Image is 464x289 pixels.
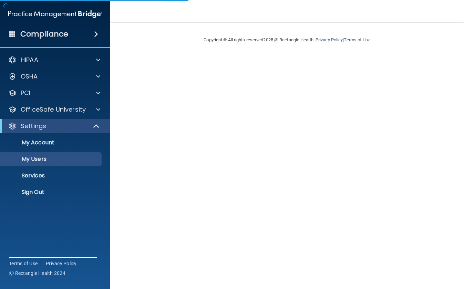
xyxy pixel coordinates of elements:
[4,139,99,146] p: My Account
[8,7,102,21] img: PMB logo
[4,172,99,179] p: Services
[21,72,38,81] p: OSHA
[21,89,30,97] p: PCI
[4,189,99,196] p: Sign Out
[21,122,46,130] p: Settings
[8,89,100,97] a: PCI
[9,260,38,267] a: Terms of Use
[20,29,68,39] h4: Compliance
[316,37,343,42] a: Privacy Policy
[9,270,65,277] span: Ⓒ Rectangle Health 2024
[344,37,370,42] a: Terms of Use
[8,72,100,81] a: OSHA
[8,56,100,64] a: HIPAA
[8,105,100,114] a: OfficeSafe University
[21,105,86,114] p: OfficeSafe University
[162,29,413,51] div: Copyright © All rights reserved 2025 @ Rectangle Health | |
[21,56,38,64] p: HIPAA
[46,260,77,267] a: Privacy Policy
[4,156,99,163] p: My Users
[8,122,100,130] a: Settings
